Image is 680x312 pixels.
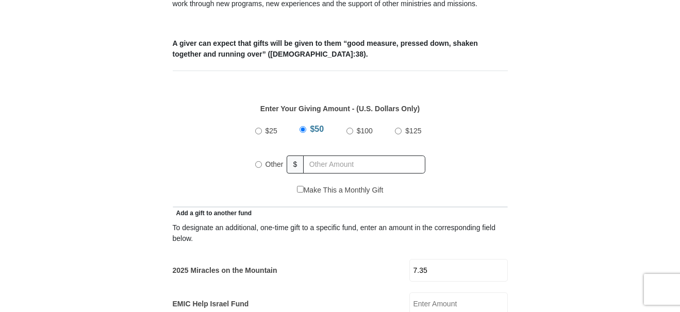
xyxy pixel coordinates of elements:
span: $100 [357,127,373,135]
label: EMIC Help Israel Fund [173,299,249,309]
b: A giver can expect that gifts will be given to them “good measure, pressed down, shaken together ... [173,39,478,58]
input: Make This a Monthly Gift [297,186,304,193]
span: $25 [266,127,277,135]
span: $ [287,155,304,174]
span: $50 [310,125,324,133]
span: Add a gift to another fund [173,210,252,217]
input: Other Amount [303,155,425,174]
label: 2025 Miracles on the Mountain [173,265,277,276]
strong: Enter Your Giving Amount - (U.S. Dollars Only) [260,105,420,113]
label: Make This a Monthly Gift [297,185,384,196]
span: Other [266,160,284,168]
input: Enter Amount [409,259,508,282]
span: $125 [405,127,421,135]
div: To designate an additional, one-time gift to a specific fund, enter an amount in the correspondin... [173,222,508,244]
